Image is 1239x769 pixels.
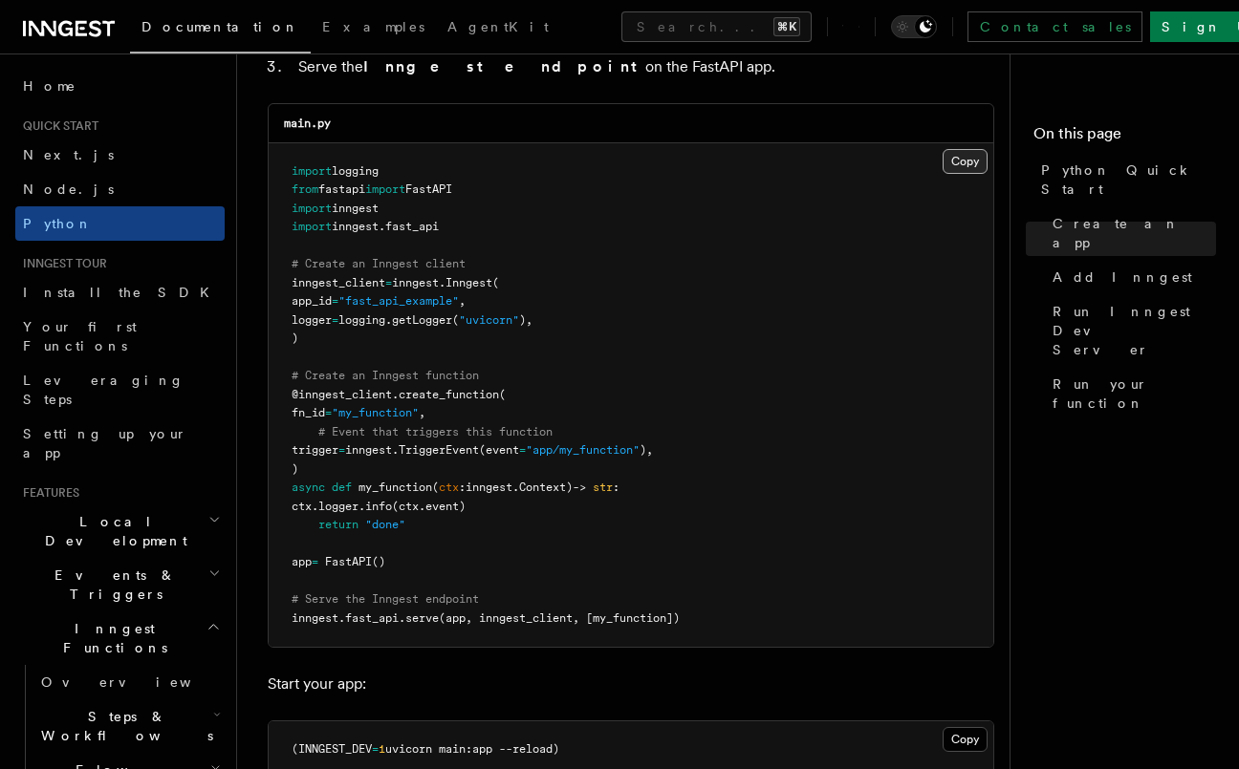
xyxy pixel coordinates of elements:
[292,388,392,401] span: @inngest_client
[332,481,352,494] span: def
[405,182,452,196] span: FastAPI
[1045,260,1216,294] a: Add Inngest
[332,313,338,327] span: =
[23,426,187,460] span: Setting up your app
[23,216,93,231] span: Python
[23,182,114,197] span: Node.js
[573,481,586,494] span: ->
[15,138,225,172] a: Next.js
[322,19,424,34] span: Examples
[312,500,318,513] span: .
[338,313,392,327] span: logging.
[292,611,338,625] span: inngest
[359,500,365,513] span: .
[15,566,208,604] span: Events & Triggers
[385,742,559,756] span: uvicorn main:app --reload)
[23,147,114,162] span: Next.js
[284,117,331,130] code: main.py
[405,611,439,625] span: serve
[446,276,492,289] span: Inngest
[967,11,1142,42] a: Contact sales
[891,15,937,38] button: Toggle dark mode
[385,220,439,233] span: fast_api
[338,294,459,308] span: "fast_api_example"
[499,388,506,401] span: (
[399,611,405,625] span: .
[526,443,640,457] span: "app/my_function"
[459,313,519,327] span: "uvicorn"
[943,149,988,174] button: Copy
[1045,206,1216,260] a: Create an app
[613,481,619,494] span: :
[392,276,439,289] span: inngest
[452,313,459,327] span: (
[1041,160,1216,199] span: Python Quick Start
[1045,294,1216,367] a: Run Inngest Dev Server
[332,202,379,215] span: inngest
[432,481,439,494] span: (
[345,611,399,625] span: fast_api
[325,555,372,568] span: FastAPI
[318,425,553,438] span: # Event that triggers this function
[15,206,225,241] a: Python
[459,481,466,494] span: :
[392,500,466,513] span: (ctx.event)
[41,674,238,690] span: Overview
[436,6,560,52] a: AgentKit
[363,57,645,75] strong: Inngest endpoint
[15,417,225,470] a: Setting up your app
[15,69,225,103] a: Home
[292,462,298,476] span: )
[292,164,332,178] span: import
[439,481,459,494] span: ctx
[318,500,359,513] span: logger
[292,294,332,308] span: app_id
[399,388,499,401] span: create_function
[338,443,345,457] span: =
[392,388,399,401] span: .
[15,558,225,611] button: Events & Triggers
[23,319,137,353] span: Your first Functions
[268,671,994,697] p: Start your app:
[519,313,533,327] span: ),
[15,172,225,206] a: Node.js
[519,481,573,494] span: Context)
[292,742,372,756] span: (INNGEST_DEV
[1053,267,1192,287] span: Add Inngest
[621,11,812,42] button: Search...⌘K
[332,294,338,308] span: =
[292,313,332,327] span: logger
[519,443,526,457] span: =
[15,256,107,271] span: Inngest tour
[15,512,208,550] span: Local Development
[492,276,499,289] span: (
[1053,302,1216,359] span: Run Inngest Dev Server
[1053,374,1216,413] span: Run your function
[293,53,994,80] li: Serve the on the FastAPI app.
[365,182,405,196] span: import
[292,369,479,382] span: # Create an Inngest function
[773,17,800,36] kbd: ⌘K
[372,742,379,756] span: =
[15,619,206,657] span: Inngest Functions
[33,707,213,745] span: Steps & Workflows
[439,276,446,289] span: .
[311,6,436,52] a: Examples
[33,665,225,699] a: Overview
[15,611,225,665] button: Inngest Functions
[466,481,512,494] span: inngest
[292,443,338,457] span: trigger
[23,285,221,300] span: Install the SDK
[292,331,298,345] span: )
[593,481,613,494] span: str
[943,727,988,752] button: Copy
[345,443,399,457] span: inngest.
[292,500,312,513] span: ctx
[365,500,392,513] span: info
[15,363,225,417] a: Leveraging Steps
[372,555,385,568] span: ()
[130,6,311,53] a: Documentation
[1053,214,1216,252] span: Create an app
[325,406,332,419] span: =
[292,555,312,568] span: app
